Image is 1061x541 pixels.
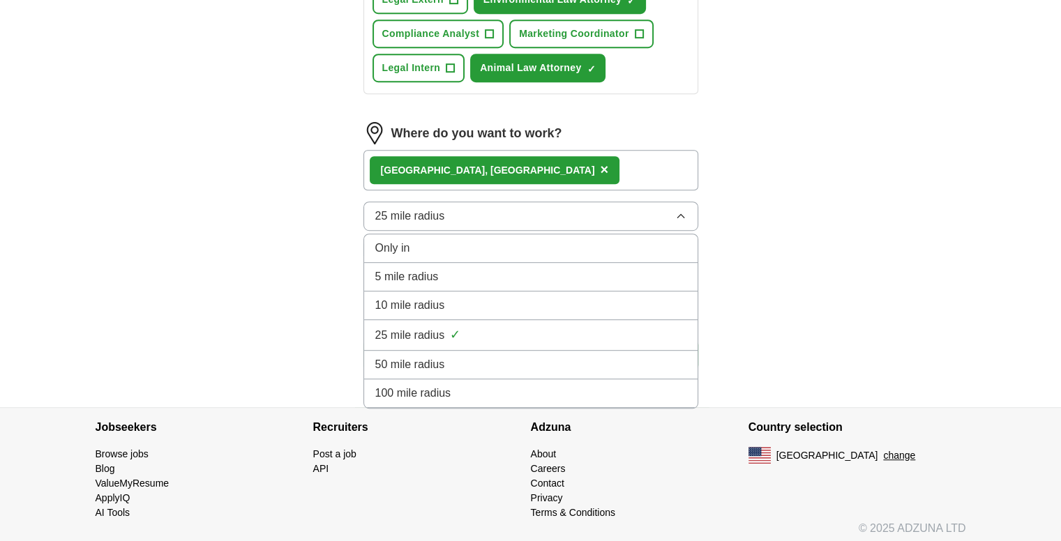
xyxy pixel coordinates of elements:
[531,478,564,489] a: Contact
[531,448,557,459] a: About
[748,408,966,447] h4: Country selection
[363,122,386,144] img: location.png
[600,160,608,181] button: ×
[96,507,130,518] a: AI Tools
[375,240,410,257] span: Only in
[96,478,170,489] a: ValueMyResume
[375,297,445,314] span: 10 mile radius
[748,447,771,464] img: US flag
[313,448,356,459] a: Post a job
[531,492,563,503] a: Privacy
[531,507,615,518] a: Terms & Conditions
[776,448,878,463] span: [GEOGRAPHIC_DATA]
[531,463,566,474] a: Careers
[382,61,441,75] span: Legal Intern
[373,20,504,48] button: Compliance Analyst
[363,201,698,231] button: 25 mile radius
[375,327,445,344] span: 25 mile radius
[883,448,915,463] button: change
[470,54,605,82] button: Animal Law Attorney✓
[96,463,115,474] a: Blog
[375,268,439,285] span: 5 mile radius
[600,162,608,177] span: ×
[375,385,451,402] span: 100 mile radius
[381,165,486,176] strong: [GEOGRAPHIC_DATA]
[313,463,329,474] a: API
[381,163,595,178] div: , [GEOGRAPHIC_DATA]
[450,326,460,344] span: ✓
[391,124,562,143] label: Where do you want to work?
[480,61,581,75] span: Animal Law Attorney
[519,26,629,41] span: Marketing Coordinator
[375,208,445,224] span: 25 mile radius
[96,448,149,459] a: Browse jobs
[375,356,445,373] span: 50 mile radius
[382,26,480,41] span: Compliance Analyst
[96,492,130,503] a: ApplyIQ
[587,63,595,75] span: ✓
[373,54,465,82] button: Legal Intern
[509,20,653,48] button: Marketing Coordinator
